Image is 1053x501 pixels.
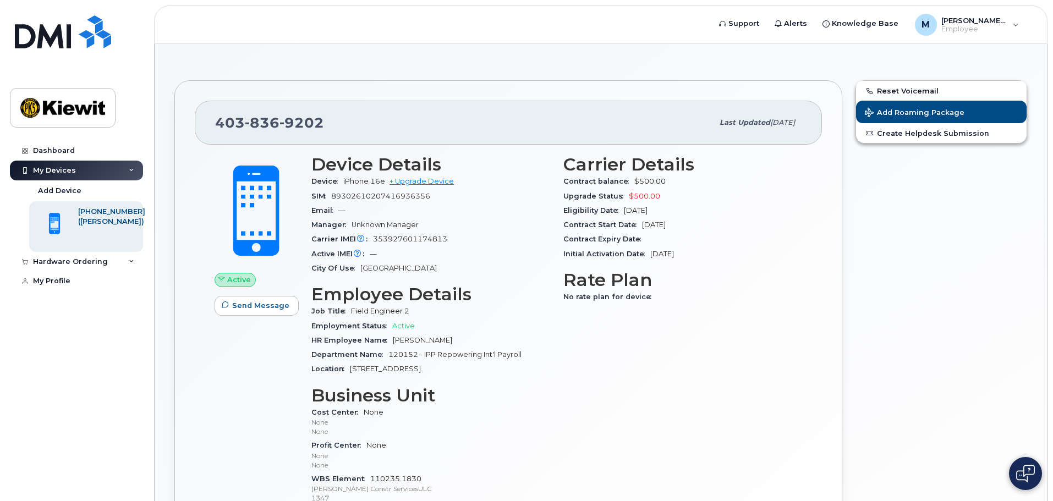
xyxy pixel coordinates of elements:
span: [PERSON_NAME] [393,336,452,344]
span: Cost Center [311,408,364,416]
span: [STREET_ADDRESS] [350,365,421,373]
span: [DATE] [770,118,795,126]
button: Send Message [215,296,299,316]
span: 836 [245,114,279,131]
span: Unknown Manager [352,221,419,229]
span: Active [227,274,251,285]
span: 403 [215,114,324,131]
span: Contract Expiry Date [563,235,646,243]
span: Send Message [232,300,289,311]
span: Device [311,177,343,185]
span: [GEOGRAPHIC_DATA] [360,264,437,272]
p: None [311,451,550,460]
span: Manager [311,221,352,229]
span: 353927601174813 [373,235,447,243]
span: 120152 - IPP Repowering Int'l Payroll [388,350,522,359]
span: Contract balance [563,177,634,185]
span: 9202 [279,114,324,131]
span: iPhone 16e [343,177,385,185]
span: — [338,206,345,214]
span: $500.00 [634,177,666,185]
span: $500.00 [629,192,660,200]
span: Eligibility Date [563,206,624,214]
span: Last updated [720,118,770,126]
span: None [311,441,550,470]
a: + Upgrade Device [390,177,454,185]
span: [DATE] [650,250,674,258]
h3: Device Details [311,155,550,174]
span: [DATE] [642,221,666,229]
span: HR Employee Name [311,336,393,344]
button: Reset Voicemail [856,81,1027,101]
span: Add Roaming Package [865,108,964,119]
h3: Rate Plan [563,270,802,290]
span: Field Engineer 2 [351,307,409,315]
span: Profit Center [311,441,366,449]
span: Active [392,322,415,330]
span: Job Title [311,307,351,315]
h3: Employee Details [311,284,550,304]
p: None [311,427,550,436]
span: None [311,408,550,437]
span: — [370,250,377,258]
p: None [311,460,550,470]
p: [PERSON_NAME] Constr ServicesULC [311,484,550,493]
span: Location [311,365,350,373]
span: Active IMEI [311,250,370,258]
a: Create Helpdesk Submission [856,123,1027,143]
span: Email [311,206,338,214]
span: No rate plan for device [563,293,657,301]
button: Add Roaming Package [856,101,1027,123]
span: Department Name [311,350,388,359]
span: Upgrade Status [563,192,629,200]
span: City Of Use [311,264,360,272]
span: SIM [311,192,331,200]
span: Carrier IMEI [311,235,373,243]
p: None [311,417,550,427]
span: Employment Status [311,322,392,330]
span: WBS Element [311,475,370,483]
img: Open chat [1016,465,1035,482]
h3: Carrier Details [563,155,802,174]
span: [DATE] [624,206,648,214]
span: 89302610207416936356 [331,192,430,200]
span: Contract Start Date [563,221,642,229]
h3: Business Unit [311,386,550,405]
span: Initial Activation Date [563,250,650,258]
